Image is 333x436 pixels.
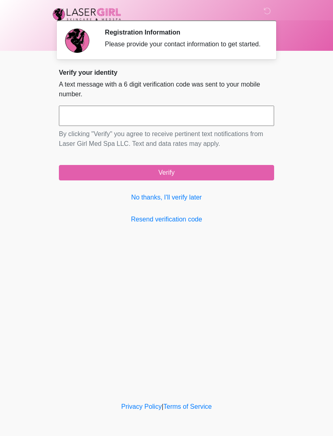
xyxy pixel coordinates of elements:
p: By clicking "Verify" you agree to receive pertinent text notifications from Laser Girl Med Spa LL... [59,129,274,149]
p: A text message with a 6 digit verification code was sent to your mobile number. [59,80,274,99]
a: Resend verification code [59,215,274,224]
h2: Registration Information [105,28,262,36]
a: | [162,403,163,410]
a: No thanks, I'll verify later [59,193,274,202]
button: Verify [59,165,274,180]
h2: Verify your identity [59,69,274,76]
a: Terms of Service [163,403,212,410]
img: Agent Avatar [65,28,89,53]
img: Laser Girl Med Spa LLC Logo [51,6,123,22]
a: Privacy Policy [121,403,162,410]
div: Please provide your contact information to get started. [105,39,262,49]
